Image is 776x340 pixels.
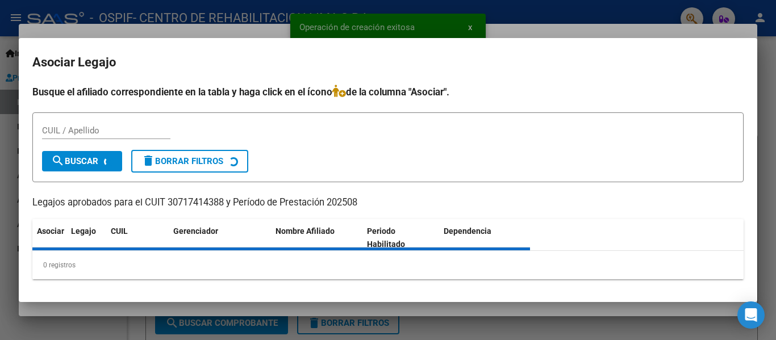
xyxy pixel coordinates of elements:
span: Borrar Filtros [141,156,223,166]
div: Open Intercom Messenger [737,301,765,329]
datatable-header-cell: Dependencia [439,219,531,257]
span: Legajo [71,226,96,236]
mat-icon: delete [141,154,155,167]
button: Borrar Filtros [131,150,248,173]
span: CUIL [111,226,128,236]
span: Gerenciador [173,226,218,236]
span: Asociar [37,226,64,236]
span: Buscar [51,156,98,166]
datatable-header-cell: Periodo Habilitado [362,219,439,257]
h4: Busque el afiliado correspondiente en la tabla y haga click en el ícono de la columna "Asociar". [32,85,744,99]
datatable-header-cell: Asociar [32,219,66,257]
p: Legajos aprobados para el CUIT 30717414388 y Período de Prestación 202508 [32,196,744,210]
mat-icon: search [51,154,65,167]
datatable-header-cell: CUIL [106,219,169,257]
button: Buscar [42,151,122,171]
h2: Asociar Legajo [32,52,744,73]
datatable-header-cell: Gerenciador [169,219,271,257]
span: Nombre Afiliado [276,226,335,236]
div: 0 registros [32,251,744,279]
datatable-header-cell: Legajo [66,219,106,257]
datatable-header-cell: Nombre Afiliado [271,219,362,257]
span: Dependencia [444,226,491,236]
span: Periodo Habilitado [367,226,405,249]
